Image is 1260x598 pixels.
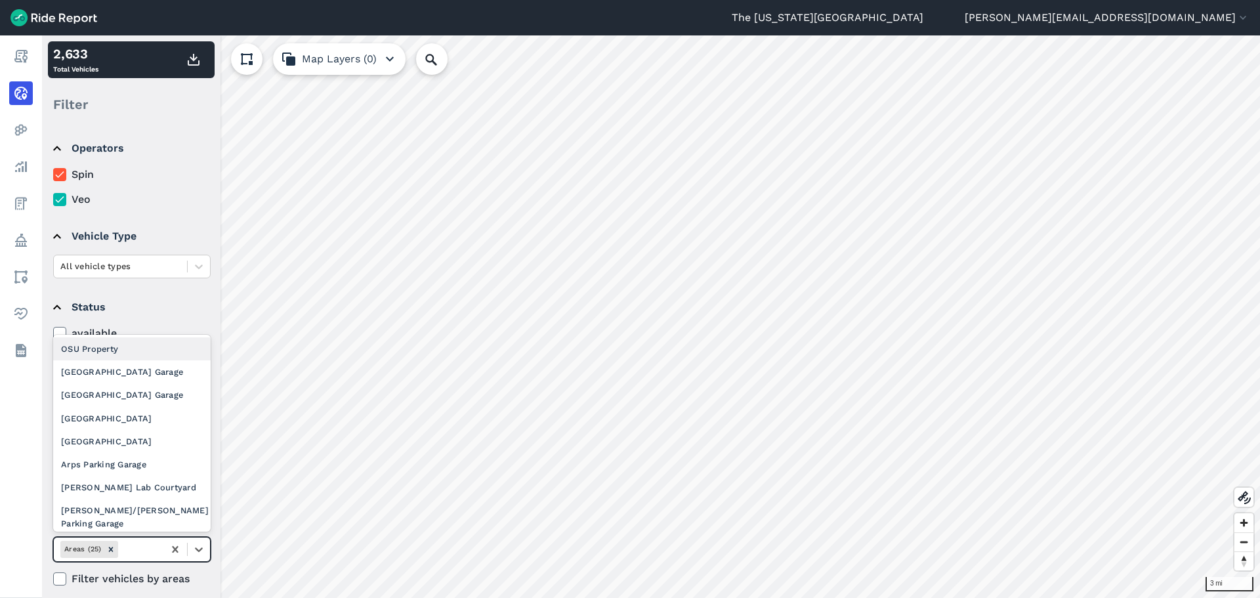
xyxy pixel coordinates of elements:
[9,302,33,326] a: Health
[53,192,211,207] label: Veo
[53,383,211,406] div: [GEOGRAPHIC_DATA] Garage
[60,541,104,557] div: Areas (25)
[416,43,469,75] input: Search Location or Vehicles
[53,326,211,341] label: available
[9,81,33,105] a: Realtime
[48,84,215,125] div: Filter
[53,337,211,360] div: OSU Property
[1234,513,1253,532] button: Zoom in
[9,155,33,179] a: Analyze
[10,9,97,26] img: Ride Report
[9,192,33,215] a: Fees
[53,218,209,255] summary: Vehicle Type
[9,265,33,289] a: Areas
[53,407,211,430] div: [GEOGRAPHIC_DATA]
[1206,577,1253,591] div: 3 mi
[1234,532,1253,551] button: Zoom out
[53,289,209,326] summary: Status
[273,43,406,75] button: Map Layers (0)
[9,45,33,68] a: Report
[53,499,211,534] div: [PERSON_NAME]/[PERSON_NAME] Parking Garage
[9,118,33,142] a: Heatmaps
[104,541,118,557] div: Remove Areas (25)
[965,10,1249,26] button: [PERSON_NAME][EMAIL_ADDRESS][DOMAIN_NAME]
[53,130,209,167] summary: Operators
[53,430,211,453] div: [GEOGRAPHIC_DATA]
[9,339,33,362] a: Datasets
[53,167,211,182] label: Spin
[53,360,211,383] div: [GEOGRAPHIC_DATA] Garage
[53,571,211,587] label: Filter vehicles by areas
[53,44,98,64] div: 2,633
[9,228,33,252] a: Policy
[53,453,211,476] div: Arps Parking Garage
[53,476,211,499] div: [PERSON_NAME] Lab Courtyard
[53,44,98,75] div: Total Vehicles
[732,10,923,26] a: The [US_STATE][GEOGRAPHIC_DATA]
[42,35,1260,598] canvas: Map
[1234,551,1253,570] button: Reset bearing to north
